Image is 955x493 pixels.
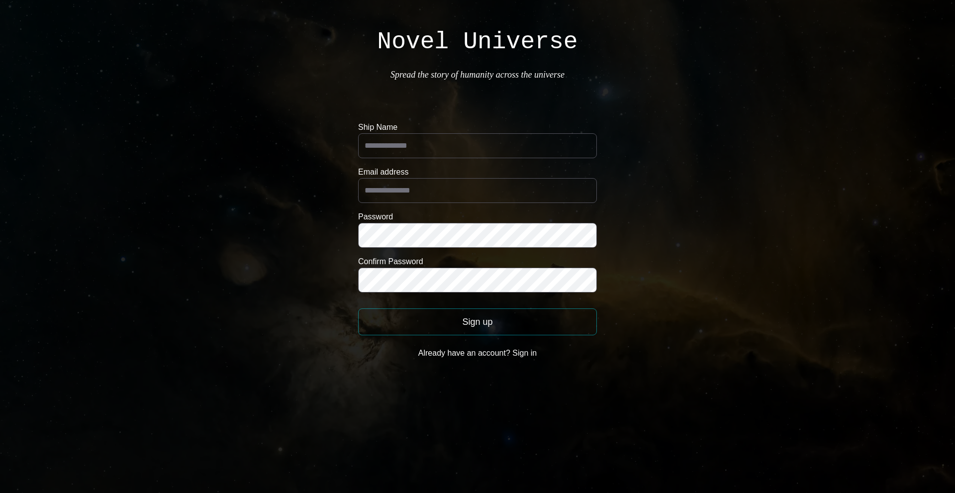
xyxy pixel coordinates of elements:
[377,30,577,54] h1: Novel Universe
[358,211,597,223] label: Password
[358,343,597,363] button: Already have an account? Sign in
[358,256,597,268] label: Confirm Password
[390,68,565,82] p: Spread the story of humanity across the universe
[358,308,597,335] button: Sign up
[358,166,597,178] label: Email address
[358,121,597,133] label: Ship Name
